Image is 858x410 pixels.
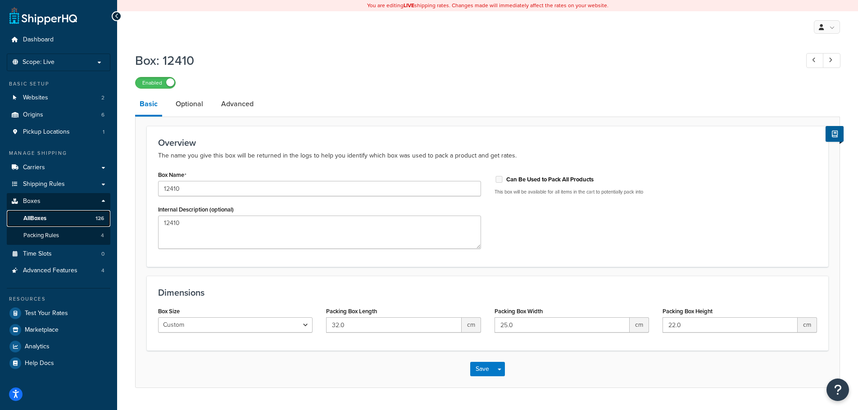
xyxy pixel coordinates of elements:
a: Previous Record [806,53,824,68]
span: Marketplace [25,326,59,334]
span: Time Slots [23,250,52,258]
span: Boxes [23,198,41,205]
span: Shipping Rules [23,180,65,188]
span: Test Your Rates [25,310,68,317]
h1: Box: 12410 [135,52,790,69]
span: cm [630,317,649,333]
span: Scope: Live [23,59,54,66]
div: Basic Setup [7,80,110,88]
span: Advanced Features [23,267,77,275]
li: Pickup Locations [7,124,110,140]
p: This box will be available for all items in the cart to potentially pack into [495,189,817,195]
p: The name you give this box will be returned in the logs to help you identify which box was used t... [158,150,817,161]
span: Help Docs [25,360,54,367]
a: Carriers [7,159,110,176]
a: Analytics [7,338,110,355]
span: cm [462,317,481,333]
a: AllBoxes126 [7,210,110,227]
h3: Overview [158,138,817,148]
button: Open Resource Center [826,378,849,401]
div: Resources [7,295,110,303]
span: Dashboard [23,36,54,44]
li: Origins [7,107,110,123]
h3: Dimensions [158,288,817,297]
label: Packing Box Height [663,308,713,315]
span: 4 [101,267,104,275]
span: Websites [23,94,48,102]
button: Save [470,362,495,376]
a: Next Record [823,53,840,68]
label: Can Be Used to Pack All Products [506,176,594,184]
span: 6 [101,111,104,119]
span: Packing Rules [23,232,59,239]
a: Help Docs [7,355,110,371]
span: All Boxes [23,215,46,222]
span: cm [798,317,817,333]
span: Carriers [23,164,45,171]
a: Dashboard [7,32,110,48]
span: 126 [95,215,104,222]
b: LIVE [404,1,414,9]
li: Time Slots [7,246,110,262]
label: Packing Box Width [495,308,543,315]
a: Basic [135,93,162,117]
span: 0 [101,250,104,258]
button: Show Help Docs [826,126,844,142]
span: 4 [101,232,104,239]
li: Boxes [7,193,110,244]
span: Origins [23,111,43,119]
a: Advanced Features4 [7,262,110,279]
li: Websites [7,90,110,106]
a: Shipping Rules [7,176,110,193]
a: Marketplace [7,322,110,338]
span: 1 [103,128,104,136]
a: Optional [171,93,208,115]
a: Test Your Rates [7,305,110,321]
textarea: 12410 [158,216,481,249]
label: Packing Box Length [326,308,377,315]
a: Websites2 [7,90,110,106]
a: Origins6 [7,107,110,123]
label: Box Size [158,308,180,315]
label: Box Name [158,171,186,179]
li: Packing Rules [7,227,110,244]
input: This option can't be selected because the box is assigned to a dimensional rule [495,176,504,183]
a: Time Slots0 [7,246,110,262]
label: Internal Description (optional) [158,206,234,213]
span: 2 [101,94,104,102]
label: Enabled [136,77,175,88]
li: Advanced Features [7,262,110,279]
a: Boxes [7,193,110,210]
a: Packing Rules4 [7,227,110,244]
a: Pickup Locations1 [7,124,110,140]
a: Advanced [217,93,258,115]
span: Pickup Locations [23,128,70,136]
div: Manage Shipping [7,149,110,157]
span: Analytics [25,343,50,351]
